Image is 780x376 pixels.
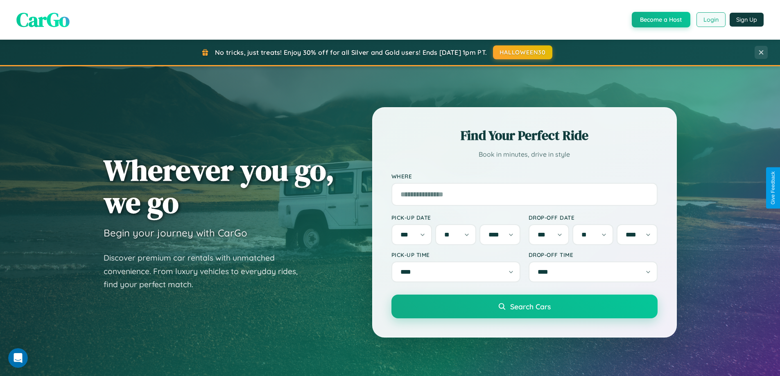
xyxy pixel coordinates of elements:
[16,6,70,33] span: CarGo
[8,348,28,368] iframe: Intercom live chat
[696,12,726,27] button: Login
[391,126,658,144] h2: Find Your Perfect Ride
[391,149,658,160] p: Book in minutes, drive in style
[770,171,776,205] div: Give Feedback
[632,12,690,27] button: Become a Host
[529,251,658,258] label: Drop-off Time
[104,227,247,239] h3: Begin your journey with CarGo
[391,295,658,318] button: Search Cars
[730,13,764,27] button: Sign Up
[493,45,552,59] button: HALLOWEEN30
[215,48,487,56] span: No tricks, just treats! Enjoy 30% off for all Silver and Gold users! Ends [DATE] 1pm PT.
[391,173,658,180] label: Where
[510,302,551,311] span: Search Cars
[391,214,520,221] label: Pick-up Date
[104,154,335,218] h1: Wherever you go, we go
[104,251,308,291] p: Discover premium car rentals with unmatched convenience. From luxury vehicles to everyday rides, ...
[391,251,520,258] label: Pick-up Time
[529,214,658,221] label: Drop-off Date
